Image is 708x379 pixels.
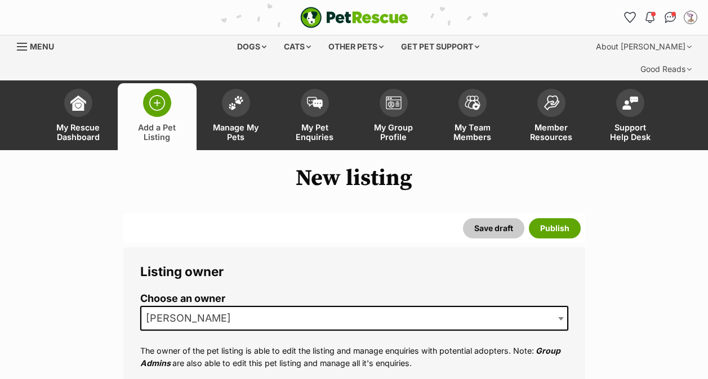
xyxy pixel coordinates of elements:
span: Vanessa Irvine [141,310,242,326]
ul: Account quick links [621,8,700,26]
a: My Team Members [433,83,512,150]
a: My Group Profile [354,83,433,150]
span: Member Resources [526,123,577,142]
img: team-members-icon-5396bd8760b3fe7c0b43da4ab00e1e3bb1a5d9ba89233759b79545d2d3fc5d0d.svg [465,96,480,110]
img: chat-41dd97257d64d25036548639549fe6c8038ab92f7586957e7f3b1b290dea8141.svg [665,12,676,23]
a: PetRescue [300,7,408,28]
div: About [PERSON_NAME] [588,35,700,58]
img: manage-my-pets-icon-02211641906a0b7f246fdf0571729dbe1e7629f14944591b6c1af311fb30b64b.svg [228,96,244,110]
div: Get pet support [393,35,487,58]
span: Vanessa Irvine [140,306,568,331]
span: Menu [30,42,54,51]
span: My Team Members [447,123,498,142]
span: My Rescue Dashboard [53,123,104,142]
label: Choose an owner [140,293,568,305]
div: Dogs [229,35,274,58]
img: group-profile-icon-3fa3cf56718a62981997c0bc7e787c4b2cf8bcc04b72c1350f741eb67cf2f40e.svg [386,96,402,110]
a: Conversations [661,8,679,26]
span: Add a Pet Listing [132,123,182,142]
img: dashboard-icon-eb2f2d2d3e046f16d808141f083e7271f6b2e854fb5c12c21221c1fb7104beca.svg [70,95,86,111]
a: Menu [17,35,62,56]
a: My Pet Enquiries [275,83,354,150]
button: My account [682,8,700,26]
button: Publish [529,218,581,238]
a: Favourites [621,8,639,26]
img: member-resources-icon-8e73f808a243e03378d46382f2149f9095a855e16c252ad45f914b54edf8863c.svg [544,95,559,110]
p: The owner of the pet listing is able to edit the listing and manage enquiries with potential adop... [140,345,568,369]
div: Cats [276,35,319,58]
a: Member Resources [512,83,591,150]
span: My Pet Enquiries [290,123,340,142]
button: Notifications [641,8,659,26]
a: My Rescue Dashboard [39,83,118,150]
img: add-pet-listing-icon-0afa8454b4691262ce3f59096e99ab1cd57d4a30225e0717b998d2c9b9846f56.svg [149,95,165,111]
a: Manage My Pets [197,83,275,150]
img: logo-e224e6f780fb5917bec1dbf3a21bbac754714ae5b6737aabdf751b685950b380.svg [300,7,408,28]
span: Manage My Pets [211,123,261,142]
em: Group Admins [140,346,560,367]
span: My Group Profile [368,123,419,142]
div: Good Reads [633,58,700,80]
button: Save draft [463,218,524,238]
img: pet-enquiries-icon-7e3ad2cf08bfb03b45e93fb7055b45f3efa6380592205ae92323e6603595dc1f.svg [307,97,323,109]
div: Other pets [320,35,391,58]
img: Vanessa Irvine profile pic [685,12,696,23]
a: Add a Pet Listing [118,83,197,150]
span: Support Help Desk [605,123,656,142]
img: notifications-46538b983faf8c2785f20acdc204bb7945ddae34d4c08c2a6579f10ce5e182be.svg [645,12,654,23]
a: Support Help Desk [591,83,670,150]
img: help-desk-icon-fdf02630f3aa405de69fd3d07c3f3aa587a6932b1a1747fa1d2bba05be0121f9.svg [622,96,638,110]
span: Listing owner [140,264,224,279]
